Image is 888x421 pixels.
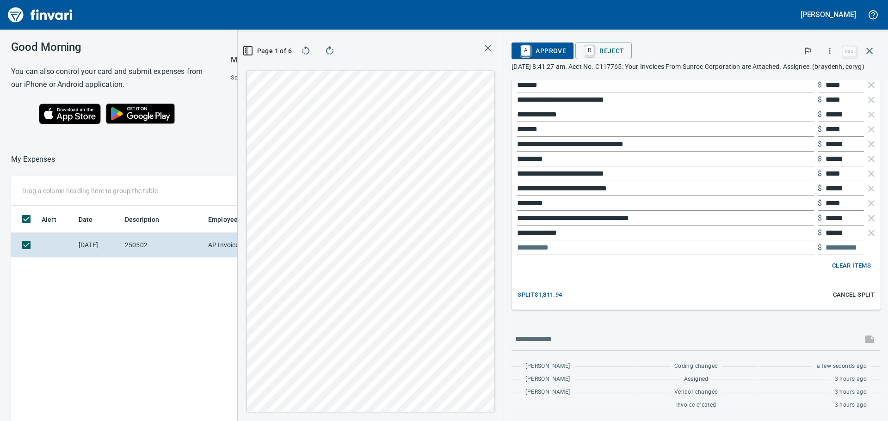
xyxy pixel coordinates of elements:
[818,124,822,135] p: $
[817,362,867,371] span: a few seconds ago
[125,214,172,225] span: Description
[525,362,570,371] span: [PERSON_NAME]
[818,139,822,150] p: $
[818,242,822,253] p: $
[818,94,822,105] p: $
[797,41,818,61] button: Flag
[515,288,564,302] button: Split$1,811.94
[866,109,877,120] button: Remove Line Item
[831,288,877,302] button: Cancel Split
[842,46,856,56] a: esc
[519,43,566,59] span: Approve
[866,94,877,105] button: Remove Line Item
[866,168,877,179] button: Remove Line Item
[22,186,158,195] p: Drag a column heading here to group the table
[231,73,345,83] span: Spend Limits
[833,290,875,300] span: Cancel Split
[840,40,881,62] span: Close invoice
[575,43,631,59] button: RReject
[818,227,822,238] p: $
[818,198,822,209] p: $
[204,233,274,257] td: AP Invoices
[583,43,624,59] span: Reject
[866,139,877,150] button: Remove Line Item
[818,183,822,194] p: $
[820,41,840,61] button: More
[11,154,55,165] p: My Expenses
[512,43,573,59] button: AApprove
[835,375,867,384] span: 3 hours ago
[39,104,101,124] img: Download on the App Store
[245,43,291,59] button: Page 1 of 6
[101,98,180,129] img: Get it on Google Play
[676,401,716,410] span: Invoice created
[866,227,877,238] button: Remove Line Item
[223,99,425,109] p: Online allowed
[208,214,250,225] span: Employee
[518,290,562,300] span: Split $1,811.94
[798,7,858,22] button: [PERSON_NAME]
[866,213,877,224] button: Remove Line Item
[832,261,871,271] span: Clear Items
[79,214,93,225] span: Date
[684,375,709,384] span: Assigned
[818,109,822,120] p: $
[674,362,718,371] span: Coding changed
[801,10,856,19] h5: [PERSON_NAME]
[231,55,300,66] p: My Card (···0555)
[79,214,105,225] span: Date
[830,259,873,273] button: Clear Items
[674,388,718,397] span: Vendor changed
[866,153,877,165] button: Remove Line Item
[818,153,822,165] p: $
[525,388,570,397] span: [PERSON_NAME]
[835,388,867,397] span: 3 hours ago
[818,168,822,179] p: $
[121,233,204,257] td: 250502
[525,375,570,384] span: [PERSON_NAME]
[6,4,75,26] img: Finvari
[11,154,55,165] nav: breadcrumb
[512,62,881,71] p: [DATE] 8:41:27 am. Acct No. C117765: Your Invoices From Sunroc Corporation are Attached. Assignee...
[585,45,594,55] a: R
[866,124,877,135] button: Remove Line Item
[42,214,56,225] span: Alert
[42,214,68,225] span: Alert
[11,65,208,91] h6: You can also control your card and submit expenses from our iPhone or Android application.
[866,198,877,209] button: Remove Line Item
[866,183,877,194] button: Remove Line Item
[866,79,877,91] button: Remove Line Item
[11,41,208,54] h3: Good Morning
[75,233,121,257] td: [DATE]
[818,79,822,91] p: $
[818,213,822,224] p: $
[208,214,238,225] span: Employee
[125,214,160,225] span: Description
[835,401,867,410] span: 3 hours ago
[249,45,287,57] span: Page 1 of 6
[858,328,881,350] span: This records your message into the invoice and notifies anyone mentioned
[521,45,530,55] a: A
